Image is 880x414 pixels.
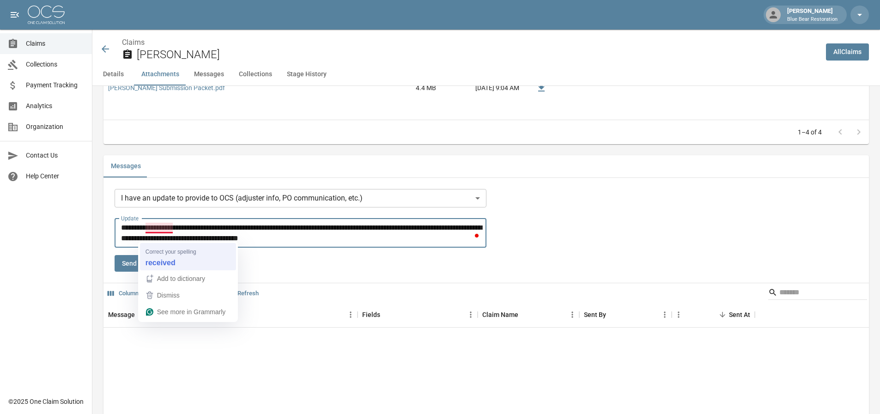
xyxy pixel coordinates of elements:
button: open drawer [6,6,24,24]
img: ocs-logo-white-transparent.png [28,6,65,24]
button: Sort [135,308,148,321]
button: Sort [518,308,531,321]
button: Menu [672,308,686,322]
div: anchor tabs [92,63,880,85]
div: Fields [362,302,380,328]
button: Stage History [279,63,334,85]
div: Message [103,302,358,328]
div: © 2025 One Claim Solution [8,397,84,406]
button: Refresh [223,286,261,301]
button: Messages [103,155,148,177]
button: Menu [565,308,579,322]
textarea: To enrich screen reader interactions, please activate Accessibility in Grammarly extension settings [121,222,483,244]
button: Attachments [134,63,187,85]
div: [PERSON_NAME] [783,6,841,23]
div: Message [108,302,135,328]
div: Search [768,285,867,302]
span: Claims [26,39,85,49]
span: Collections [26,60,85,69]
span: Contact Us [26,151,85,160]
button: Sort [716,308,729,321]
div: Sent At [672,302,755,328]
button: Select columns [105,286,144,301]
button: Menu [464,308,478,322]
p: 1–4 of 4 [798,128,822,137]
div: Sent By [584,302,606,328]
button: Messages [187,63,231,85]
span: Analytics [26,101,85,111]
span: Organization [26,122,85,132]
div: Fields [358,302,478,328]
label: Update [121,214,139,222]
div: Sent At [729,302,750,328]
button: Menu [344,308,358,322]
div: Claim Name [478,302,579,328]
div: I have an update to provide to OCS (adjuster info, PO communication, etc.) [115,189,486,207]
div: Claim Name [482,302,518,328]
span: Help Center [26,171,85,181]
nav: breadcrumb [122,37,819,48]
h2: [PERSON_NAME] [137,48,819,61]
div: Sent By [579,302,672,328]
div: [DATE] 9:04 AM [441,79,524,97]
button: Collections [231,63,279,85]
a: AllClaims [826,43,869,61]
button: Sort [380,308,393,321]
a: Claims [122,38,145,47]
button: Menu [658,308,672,322]
p: Blue Bear Restoration [787,16,838,24]
button: Send [115,255,144,272]
div: 4.4 MB [371,79,441,97]
button: Details [92,63,134,85]
a: [PERSON_NAME] Submission Packet.pdf [108,83,225,92]
div: related-list tabs [103,155,869,177]
button: Sort [606,308,619,321]
span: Payment Tracking [26,80,85,90]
